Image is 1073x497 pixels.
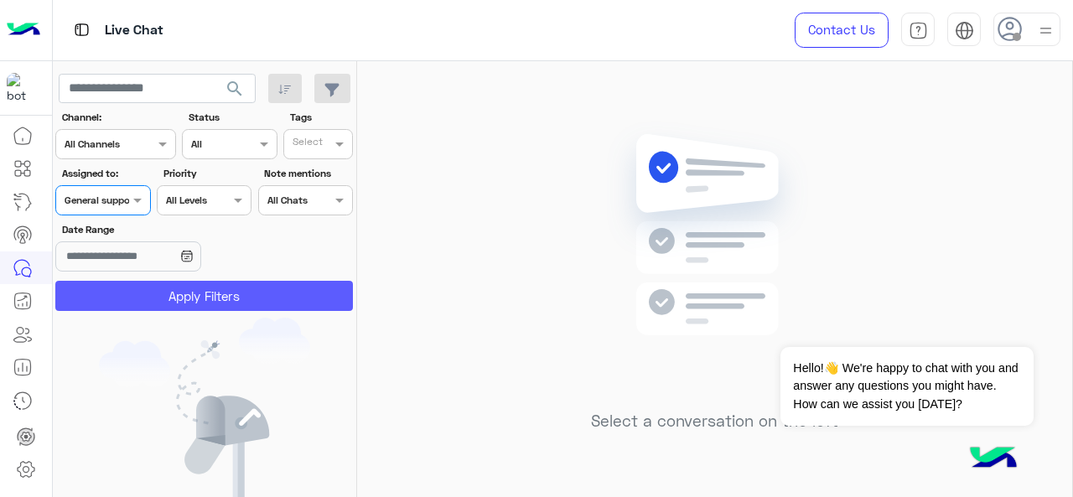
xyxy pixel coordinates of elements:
[105,19,163,42] p: Live Chat
[62,110,174,125] label: Channel:
[7,13,40,48] img: Logo
[62,166,148,181] label: Assigned to:
[62,222,250,237] label: Date Range
[594,121,836,399] img: no messages
[7,73,37,103] img: 317874714732967
[215,74,256,110] button: search
[964,430,1023,489] img: hulul-logo.png
[163,166,250,181] label: Priority
[189,110,275,125] label: Status
[901,13,935,48] a: tab
[290,134,323,153] div: Select
[795,13,889,48] a: Contact Us
[264,166,350,181] label: Note mentions
[55,281,353,311] button: Apply Filters
[290,110,351,125] label: Tags
[225,79,245,99] span: search
[909,21,928,40] img: tab
[780,347,1033,426] span: Hello!👋 We're happy to chat with you and answer any questions you might have. How can we assist y...
[591,412,838,431] h5: Select a conversation on the left
[1035,20,1056,41] img: profile
[955,21,974,40] img: tab
[71,19,92,40] img: tab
